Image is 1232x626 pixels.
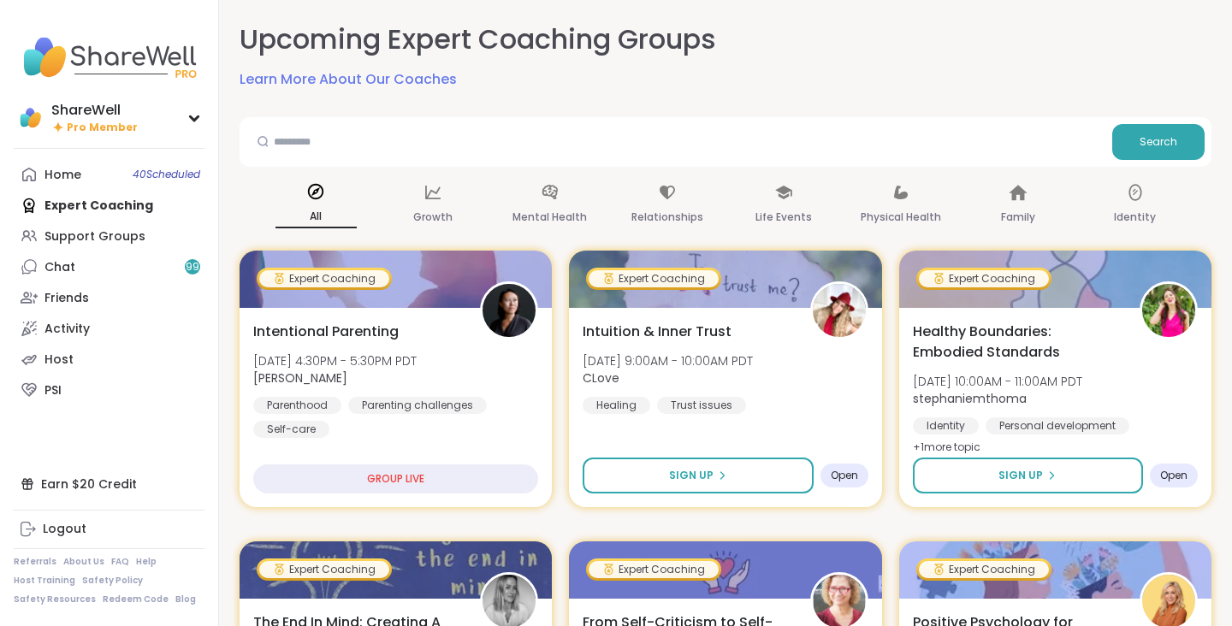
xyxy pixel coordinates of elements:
div: GROUP LIVE [253,464,538,493]
a: Host Training [14,575,75,587]
div: Healing [583,397,650,414]
span: Pro Member [67,121,138,135]
a: Blog [175,594,196,605]
p: Mental Health [512,207,587,227]
span: [DATE] 4:30PM - 5:30PM PDT [253,352,417,369]
img: ShareWell [17,104,44,132]
div: ShareWell [51,101,138,120]
img: CLove [813,284,866,337]
a: Home40Scheduled [14,159,204,190]
span: 40 Scheduled [133,168,200,181]
span: Sign Up [998,468,1043,483]
div: Identity [913,417,979,434]
div: Expert Coaching [259,561,389,578]
div: Expert Coaching [919,270,1049,287]
a: Safety Policy [82,575,143,587]
button: Sign Up [913,458,1143,493]
a: Friends [14,282,204,313]
span: Open [831,469,858,482]
div: Friends [44,290,89,307]
p: Identity [1114,207,1156,227]
span: Sign Up [669,468,714,483]
span: [DATE] 10:00AM - 11:00AM PDT [913,373,1082,390]
a: Activity [14,313,204,344]
div: Logout [43,521,86,538]
div: Home [44,167,81,184]
div: Activity [44,321,90,338]
p: Physical Health [861,207,941,227]
div: Parenting challenges [348,397,487,414]
p: Relationships [631,207,703,227]
a: Help [136,556,157,568]
span: [DATE] 9:00AM - 10:00AM PDT [583,352,753,369]
div: Personal development [986,417,1129,434]
span: Intuition & Inner Trust [583,322,731,342]
div: Trust issues [657,397,746,414]
a: Referrals [14,556,56,568]
div: Self-care [253,421,329,438]
span: Healthy Boundaries: Embodied Standards [913,322,1121,363]
a: About Us [63,556,104,568]
div: Expert Coaching [589,561,719,578]
img: Natasha [483,284,536,337]
span: 99 [186,260,199,275]
b: stephaniemthoma [913,390,1027,407]
a: Redeem Code [103,594,169,605]
b: CLove [583,369,619,387]
span: Open [1160,469,1188,482]
a: Host [14,344,204,375]
a: Safety Resources [14,594,96,605]
a: Learn More About Our Coaches [240,69,457,90]
div: PSI [44,382,62,399]
div: Earn $20 Credit [14,469,204,499]
button: Sign Up [583,458,813,493]
b: [PERSON_NAME] [253,369,347,387]
div: Expert Coaching [589,270,719,287]
span: Search [1140,134,1177,150]
p: Family [1001,207,1035,227]
a: PSI [14,375,204,405]
a: Support Groups [14,221,204,251]
img: stephaniemthoma [1142,284,1195,337]
div: Host [44,351,74,369]
a: Chat99 [14,251,204,282]
a: Logout [14,514,204,545]
button: Search [1112,124,1205,160]
div: Support Groups [44,228,145,245]
div: Expert Coaching [259,270,389,287]
p: Life Events [755,207,812,227]
div: Expert Coaching [919,561,1049,578]
a: FAQ [111,556,129,568]
p: Growth [413,207,453,227]
p: All [275,206,357,228]
span: Intentional Parenting [253,322,399,342]
h2: Upcoming Expert Coaching Groups [240,21,716,59]
div: Parenthood [253,397,341,414]
img: ShareWell Nav Logo [14,27,204,87]
div: Chat [44,259,75,276]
